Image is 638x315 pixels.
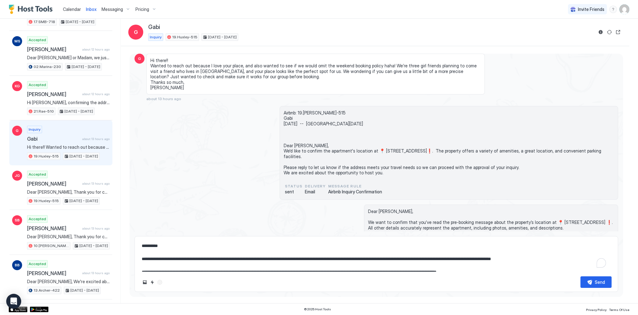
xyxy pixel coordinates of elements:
span: Accepted [29,82,46,88]
span: Delivery [305,183,326,189]
span: about 13 hours ago [82,271,110,275]
span: [DATE] - [DATE] [72,64,100,70]
span: MS [14,38,20,44]
span: about 13 hours ago [82,226,110,230]
button: Upload image [141,279,149,286]
span: [DATE] - [DATE] [66,19,94,25]
span: Gabi [148,24,160,31]
span: Dear [PERSON_NAME], Thank you for choosing to stay at our apartment. 📅 I’d like to confirm your r... [27,234,110,240]
span: KG [15,83,20,89]
button: Send [580,276,612,288]
span: [PERSON_NAME] [27,225,80,231]
a: Host Tools Logo [9,5,55,14]
span: Hi [PERSON_NAME], confirming the address. Excited for our stay, thanks! [27,100,110,105]
span: Inbox [86,7,97,12]
a: Calendar [63,6,81,12]
span: about 13 hours ago [82,182,110,186]
span: about 13 hours ago [146,96,181,101]
button: Open reservation [614,28,622,36]
span: [DATE] - [DATE] [64,109,93,114]
span: Invite Friends [578,7,604,12]
span: 13.Archer-422 [34,288,60,293]
span: [PERSON_NAME] [27,46,80,52]
span: 19.Huxley-515 [34,153,59,159]
div: menu [609,6,617,13]
span: Messaging [102,7,123,12]
span: Hi there!! Wanted to reach out because I love your place, and also wanted to see if we would omit... [27,144,110,150]
a: Google Play Store [30,307,49,312]
a: Privacy Policy [586,306,607,313]
textarea: To enrich screen reader interactions, please activate Accessibility in Grammarly extension settings [141,240,612,271]
span: [PERSON_NAME] [27,91,80,97]
span: BB [15,262,20,268]
button: Quick reply [149,279,156,286]
span: about 12 hours ago [82,47,110,51]
span: SB [15,217,20,223]
span: sent [285,189,302,195]
span: Privacy Policy [586,308,607,312]
span: © 2025 Host Tools [304,307,331,311]
span: G [134,28,138,36]
span: Email [305,189,326,195]
a: Inbox [86,6,97,12]
span: 02.Marina-230 [34,64,61,70]
a: Terms Of Use [609,306,629,313]
span: G [16,128,19,133]
span: [PERSON_NAME] [27,181,80,187]
span: about 12 hours ago [82,92,110,96]
span: [DATE] - [DATE] [69,198,98,204]
span: 19.Huxley-515 [34,198,59,204]
button: Sync reservation [606,28,613,36]
span: [DATE] - [DATE] [79,243,108,249]
span: about 13 hours ago [82,137,110,141]
span: Airbnb: 19.[PERSON_NAME]-515 Gabi [DATE] -- [GEOGRAPHIC_DATA][DATE] Dear [PERSON_NAME], We'd like... [284,110,614,176]
span: status [285,183,302,189]
span: G [138,56,141,61]
span: 17.SMB-718 [34,19,55,25]
span: Hi there!! Wanted to reach out because I love your place, and also wanted to see if we would omit... [150,58,481,90]
span: Accepted [29,172,46,177]
span: [DATE] - [DATE] [208,34,237,40]
span: Dear [PERSON_NAME], We're excited about your arrival [DATE]! Once you've checked in and settled, ... [27,279,110,284]
span: Dear [PERSON_NAME] or Madam, we just wanted to use the pool and the grill. The [DEMOGRAPHIC_DATA]... [27,55,110,61]
span: Airbnb Inquiry Confirmation [328,189,382,195]
span: Accepted [29,261,46,267]
button: Reservation information [597,28,604,36]
span: Inquiry [150,34,162,40]
span: Dear [PERSON_NAME], We want to confirm that you’ve read the pre-booking message about the propert... [368,209,614,241]
div: User profile [619,4,629,14]
span: Terms Of Use [609,308,629,312]
span: Gabi [27,136,80,142]
span: Pricing [135,7,149,12]
span: [DATE] - [DATE] [70,288,99,293]
div: Send [595,279,605,285]
div: Open Intercom Messenger [6,294,21,309]
span: 19.Huxley-515 [172,34,197,40]
span: Accepted [29,37,46,43]
span: Accepted [29,216,46,222]
a: App Store [9,307,27,312]
span: 21.Rae-510 [34,109,54,114]
span: Dear [PERSON_NAME], Thank you for choosing to stay at our apartment. We hope you’ve enjoyed every... [27,189,110,195]
span: [DATE] - [DATE] [69,153,98,159]
span: Calendar [63,7,81,12]
span: Message Rule [328,183,382,189]
span: [PERSON_NAME] [27,270,80,276]
span: Inquiry [29,127,40,132]
span: JG [15,173,20,178]
span: 10.[PERSON_NAME]-203 [34,243,69,249]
